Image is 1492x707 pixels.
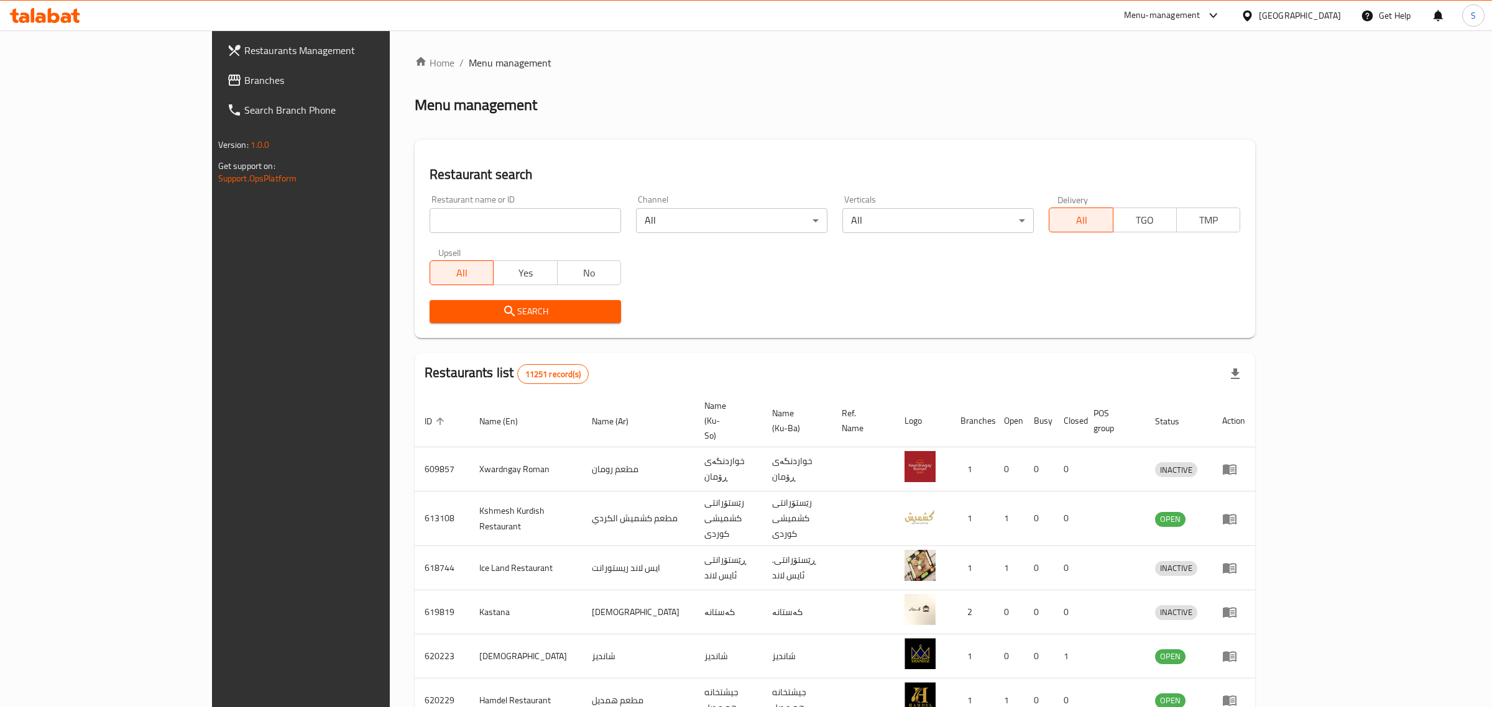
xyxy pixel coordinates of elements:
[994,634,1024,678] td: 0
[1054,634,1084,678] td: 1
[435,264,489,282] span: All
[1220,359,1250,389] div: Export file
[469,491,582,546] td: Kshmesh Kurdish Restaurant
[218,170,297,186] a: Support.OpsPlatform
[1155,414,1195,429] span: Status
[951,491,994,546] td: 1
[415,55,1255,70] nav: breadcrumb
[762,634,832,678] td: شانديز
[251,137,270,153] span: 1.0.0
[1024,546,1054,590] td: 0
[1024,395,1054,447] th: Busy
[895,395,951,447] th: Logo
[1471,9,1476,22] span: S
[1054,546,1084,590] td: 0
[582,447,694,491] td: مطعم رومان
[415,95,537,115] h2: Menu management
[1155,512,1186,526] span: OPEN
[1124,8,1200,23] div: Menu-management
[244,43,451,58] span: Restaurants Management
[704,398,747,443] span: Name (Ku-So)
[1222,511,1245,526] div: Menu
[469,634,582,678] td: [DEMOGRAPHIC_DATA]
[762,447,832,491] td: خواردنگەی ڕۆمان
[905,550,936,581] img: Ice Land Restaurant
[951,590,994,634] td: 2
[479,414,534,429] span: Name (En)
[694,491,762,546] td: رێستۆرانتی کشمیشى كوردى
[469,590,582,634] td: Kastana
[1212,395,1255,447] th: Action
[244,103,451,117] span: Search Branch Phone
[244,73,451,88] span: Branches
[1024,590,1054,634] td: 0
[1155,649,1186,664] span: OPEN
[430,208,621,233] input: Search for restaurant name or ID..
[1118,211,1172,229] span: TGO
[842,406,880,436] span: Ref. Name
[994,395,1024,447] th: Open
[517,364,589,384] div: Total records count
[994,447,1024,491] td: 0
[430,165,1240,184] h2: Restaurant search
[1176,208,1240,232] button: TMP
[1024,447,1054,491] td: 0
[582,546,694,590] td: ايس لاند ريستورانت
[438,248,461,257] label: Upsell
[1024,491,1054,546] td: 0
[694,634,762,678] td: شانديز
[425,414,448,429] span: ID
[905,451,936,482] img: Xwardngay Roman
[459,55,464,70] li: /
[772,406,817,436] span: Name (Ku-Ba)
[1155,605,1197,619] span: INACTIVE
[1222,604,1245,619] div: Menu
[1155,462,1197,477] div: INACTIVE
[694,447,762,491] td: خواردنگەی ڕۆمان
[217,95,461,125] a: Search Branch Phone
[694,590,762,634] td: کەستانە
[1222,560,1245,575] div: Menu
[994,491,1024,546] td: 1
[425,363,589,384] h2: Restaurants list
[1155,561,1197,575] span: INACTIVE
[636,208,827,233] div: All
[1049,208,1113,232] button: All
[1054,447,1084,491] td: 0
[563,264,616,282] span: No
[218,137,249,153] span: Version:
[951,447,994,491] td: 1
[1182,211,1235,229] span: TMP
[1054,590,1084,634] td: 0
[905,638,936,669] img: Shandiz
[217,35,461,65] a: Restaurants Management
[762,590,832,634] td: کەستانە
[493,260,557,285] button: Yes
[430,260,494,285] button: All
[905,501,936,532] img: Kshmesh Kurdish Restaurant
[951,395,994,447] th: Branches
[762,491,832,546] td: رێستۆرانتی کشمیشى كوردى
[218,158,275,174] span: Get support on:
[557,260,621,285] button: No
[582,491,694,546] td: مطعم كشميش الكردي
[1222,649,1245,664] div: Menu
[1054,395,1084,447] th: Closed
[1054,211,1108,229] span: All
[582,590,694,634] td: [DEMOGRAPHIC_DATA]
[469,447,582,491] td: Xwardngay Roman
[582,634,694,678] td: شانديز
[694,546,762,590] td: ڕێستۆرانتی ئایس لاند
[905,594,936,625] img: Kastana
[1222,462,1245,477] div: Menu
[430,300,621,323] button: Search
[951,634,994,678] td: 1
[994,590,1024,634] td: 0
[1113,208,1177,232] button: TGO
[1094,406,1130,436] span: POS group
[994,546,1024,590] td: 1
[1155,649,1186,664] div: OPEN
[951,546,994,590] td: 1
